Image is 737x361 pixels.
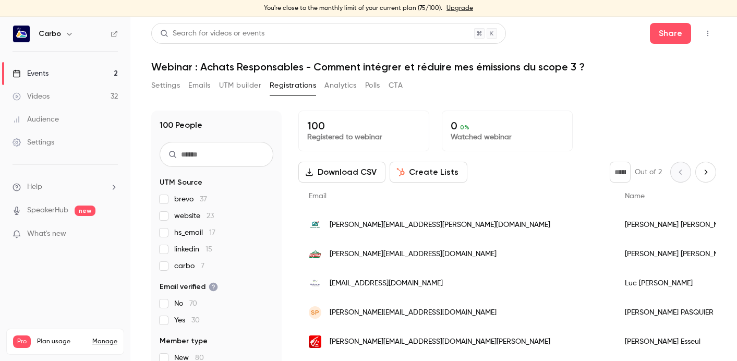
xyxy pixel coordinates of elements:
[446,4,473,13] a: Upgrade
[13,91,50,102] div: Videos
[330,336,550,347] span: [PERSON_NAME][EMAIL_ADDRESS][DOMAIN_NAME][PERSON_NAME]
[13,137,54,148] div: Settings
[207,212,214,220] span: 23
[174,211,214,221] span: website
[151,77,180,94] button: Settings
[27,182,42,192] span: Help
[219,77,261,94] button: UTM builder
[309,277,321,290] img: valance.fr
[13,68,49,79] div: Events
[201,262,204,270] span: 7
[151,61,716,73] h1: Webinar : Achats Responsables - Comment intégrer et réduire mes émissions du scope 3 ?
[625,192,645,200] span: Name
[13,114,59,125] div: Audience
[174,315,200,326] span: Yes
[174,298,197,309] span: No
[309,335,321,348] img: cebpl.caisse-epargne.fr
[13,26,30,42] img: Carbo
[209,229,215,236] span: 17
[390,162,467,183] button: Create Lists
[324,77,357,94] button: Analytics
[460,124,469,131] span: 0 %
[160,119,202,131] h1: 100 People
[365,77,380,94] button: Polls
[188,77,210,94] button: Emails
[27,228,66,239] span: What's new
[160,282,218,292] span: Email verified
[160,177,202,188] span: UTM Source
[39,29,61,39] h6: Carbo
[330,307,497,318] span: [PERSON_NAME][EMAIL_ADDRESS][DOMAIN_NAME]
[160,336,208,346] span: Member type
[330,249,497,260] span: [PERSON_NAME][EMAIL_ADDRESS][DOMAIN_NAME]
[451,132,564,142] p: Watched webinar
[200,196,207,203] span: 37
[174,194,207,204] span: brevo
[92,338,117,346] a: Manage
[695,162,716,183] button: Next page
[307,132,420,142] p: Registered to webinar
[206,246,212,253] span: 15
[330,220,550,231] span: [PERSON_NAME][EMAIL_ADDRESS][PERSON_NAME][DOMAIN_NAME]
[174,244,212,255] span: linkedin
[174,227,215,238] span: hs_email
[13,182,118,192] li: help-dropdown-opener
[191,317,200,324] span: 30
[270,77,316,94] button: Registrations
[27,205,68,216] a: SpeakerHub
[309,248,321,260] img: gyma.eu
[37,338,86,346] span: Plan usage
[174,261,204,271] span: carbo
[189,300,197,307] span: 70
[311,308,319,317] span: SP
[309,192,327,200] span: Email
[650,23,691,44] button: Share
[451,119,564,132] p: 0
[635,167,662,177] p: Out of 2
[330,278,443,289] span: [EMAIL_ADDRESS][DOMAIN_NAME]
[13,335,31,348] span: Pro
[160,28,264,39] div: Search for videos or events
[307,119,420,132] p: 100
[105,230,118,239] iframe: Noticeable Trigger
[309,219,321,231] img: ca-normandie-seine.fr
[298,162,385,183] button: Download CSV
[75,206,95,216] span: new
[389,77,403,94] button: CTA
